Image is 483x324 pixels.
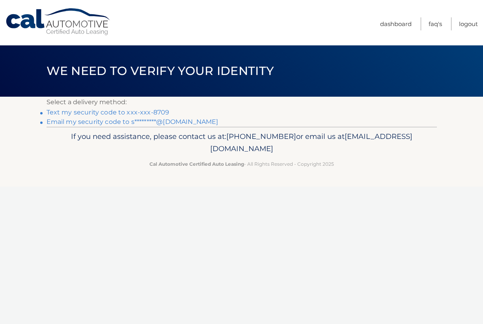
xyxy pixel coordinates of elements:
span: [PHONE_NUMBER] [226,132,296,141]
p: - All Rights Reserved - Copyright 2025 [52,160,432,168]
p: If you need assistance, please contact us at: or email us at [52,130,432,155]
span: We need to verify your identity [47,64,274,78]
p: Select a delivery method: [47,97,437,108]
a: Cal Automotive [5,8,112,36]
strong: Cal Automotive Certified Auto Leasing [149,161,244,167]
a: Logout [459,17,478,30]
a: FAQ's [429,17,442,30]
a: Dashboard [380,17,412,30]
a: Text my security code to xxx-xxx-8709 [47,109,170,116]
a: Email my security code to s*********@[DOMAIN_NAME] [47,118,218,125]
